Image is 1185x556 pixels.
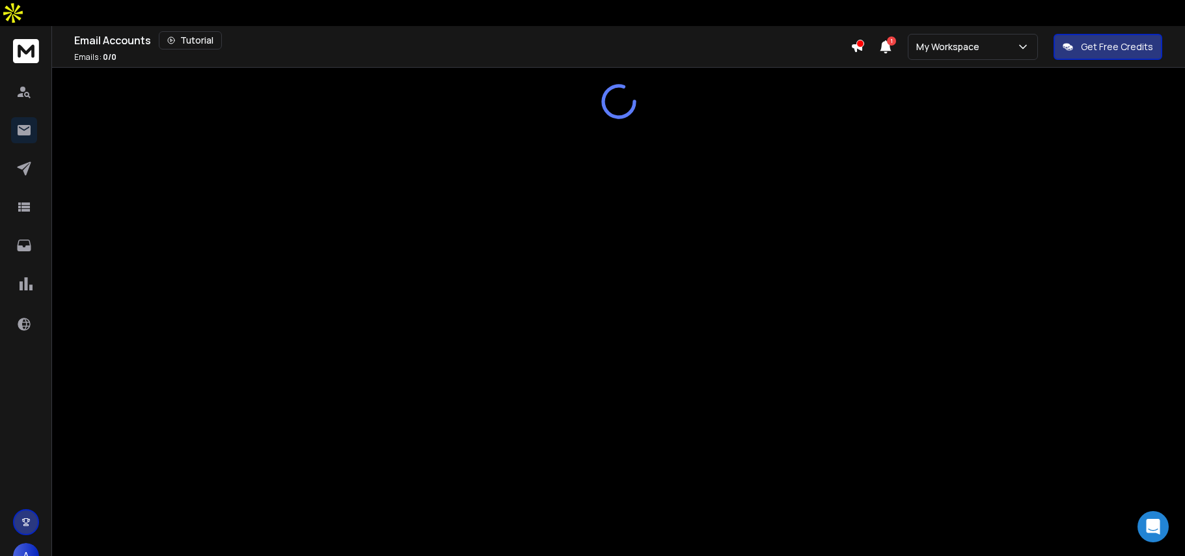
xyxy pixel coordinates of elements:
[1054,34,1162,60] button: Get Free Credits
[74,52,116,63] p: Emails :
[916,40,985,53] p: My Workspace
[887,36,896,46] span: 1
[1081,40,1153,53] p: Get Free Credits
[103,51,116,63] span: 0 / 0
[74,31,851,49] div: Email Accounts
[1137,511,1169,542] div: Open Intercom Messenger
[159,31,222,49] button: Tutorial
